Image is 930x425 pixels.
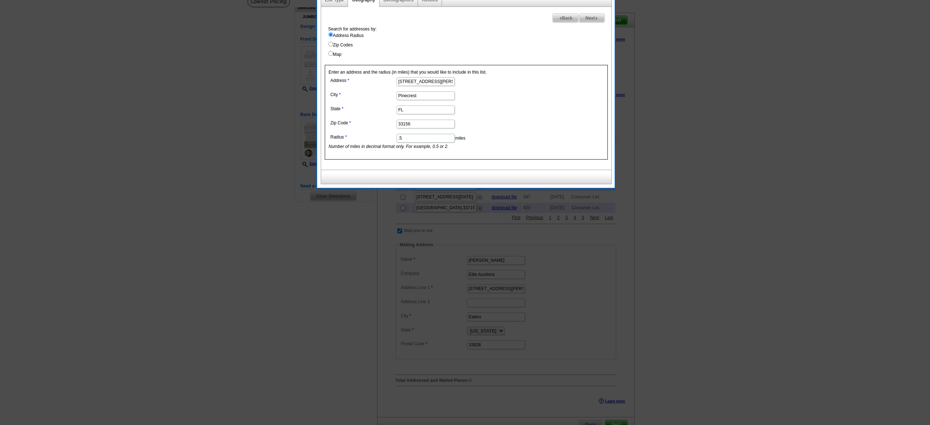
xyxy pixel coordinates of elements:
label: Map [328,51,611,58]
label: Address [331,77,396,84]
span: Back [553,14,579,22]
span: Next [579,14,604,22]
dd: miles [329,132,522,150]
i: Number of miles in decimal format only. For example, 0.5 or 2. [329,144,449,149]
img: button-prev-arrow-gray.png [559,17,562,20]
label: City [331,91,396,98]
input: Address Radius [328,32,333,37]
a: Back [552,13,579,23]
input: Map [328,51,333,56]
input: Zip Codes [328,42,333,46]
label: Address Radius [328,32,611,39]
label: Zip Codes [328,42,611,48]
div: Enter an address and the radius (in miles) that you would like to include in this list. [325,65,608,160]
label: Radius [331,134,396,140]
label: Zip Code [331,120,396,126]
label: State [331,106,396,112]
div: Search for addresses by: [325,26,611,58]
img: button-next-arrow-gray.png [595,17,598,20]
a: Next [579,13,605,23]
